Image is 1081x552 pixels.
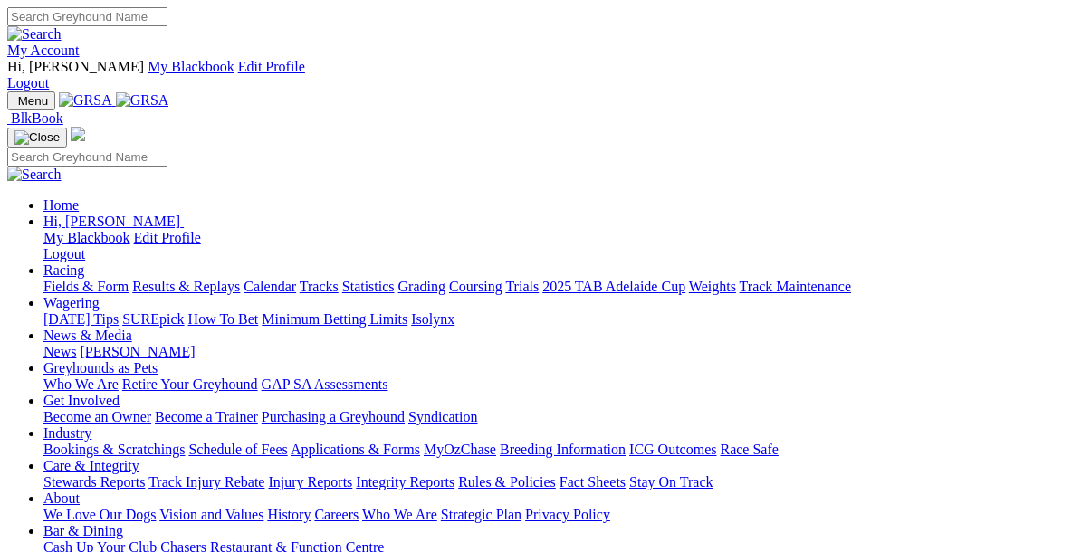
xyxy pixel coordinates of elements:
a: News & Media [43,328,132,343]
a: Grading [398,279,445,294]
input: Search [7,7,167,26]
a: Integrity Reports [356,474,454,490]
div: Get Involved [43,409,1074,425]
img: Close [14,130,60,145]
a: We Love Our Dogs [43,507,156,522]
a: Statistics [342,279,395,294]
a: [PERSON_NAME] [80,344,195,359]
a: Bar & Dining [43,523,123,538]
a: 2025 TAB Adelaide Cup [542,279,685,294]
a: Tracks [300,279,339,294]
a: Results & Replays [132,279,240,294]
a: History [267,507,311,522]
a: Greyhounds as Pets [43,360,158,376]
a: Strategic Plan [441,507,521,522]
a: Vision and Values [159,507,263,522]
a: Fact Sheets [560,474,626,490]
a: BlkBook [7,110,63,126]
div: News & Media [43,344,1074,360]
img: GRSA [59,92,112,109]
a: Race Safe [720,442,778,457]
a: My Blackbook [43,230,130,245]
button: Toggle navigation [7,91,55,110]
a: Logout [43,246,85,262]
div: My Account [7,59,1074,91]
a: Trials [505,279,539,294]
div: About [43,507,1074,523]
a: Isolynx [411,311,454,327]
span: Hi, [PERSON_NAME] [7,59,144,74]
a: Weights [689,279,736,294]
div: Racing [43,279,1074,295]
a: Home [43,197,79,213]
span: BlkBook [11,110,63,126]
img: logo-grsa-white.png [71,127,85,141]
img: GRSA [116,92,169,109]
a: Industry [43,425,91,441]
input: Search [7,148,167,167]
a: SUREpick [122,311,184,327]
a: ICG Outcomes [629,442,716,457]
a: Coursing [449,279,502,294]
a: Logout [7,75,49,90]
a: Fields & Form [43,279,129,294]
a: Get Involved [43,393,120,408]
a: Edit Profile [238,59,305,74]
img: Search [7,26,62,43]
a: My Account [7,43,80,58]
a: Racing [43,262,84,278]
a: Edit Profile [134,230,201,245]
a: Applications & Forms [291,442,420,457]
a: Wagering [43,295,100,310]
img: Search [7,167,62,183]
a: Bookings & Scratchings [43,442,185,457]
button: Toggle navigation [7,128,67,148]
a: Who We Are [362,507,437,522]
a: How To Bet [188,311,259,327]
a: Privacy Policy [525,507,610,522]
a: Calendar [244,279,296,294]
a: Stewards Reports [43,474,145,490]
a: Who We Are [43,376,119,392]
a: Schedule of Fees [188,442,287,457]
a: [DATE] Tips [43,311,119,327]
div: Industry [43,442,1074,458]
a: Purchasing a Greyhound [262,409,405,424]
a: Injury Reports [268,474,352,490]
a: MyOzChase [424,442,496,457]
a: Minimum Betting Limits [262,311,407,327]
span: Menu [18,94,48,108]
a: Rules & Policies [458,474,556,490]
a: Stay On Track [629,474,713,490]
div: Greyhounds as Pets [43,376,1074,393]
a: Retire Your Greyhound [122,376,258,392]
div: Care & Integrity [43,474,1074,490]
a: My Blackbook [148,59,234,74]
a: Become an Owner [43,409,151,424]
span: Hi, [PERSON_NAME] [43,214,180,229]
a: Hi, [PERSON_NAME] [43,214,184,229]
a: Track Injury Rebate [148,474,264,490]
div: Wagering [43,311,1074,328]
a: Track Maintenance [740,279,851,294]
a: GAP SA Assessments [262,376,388,392]
a: News [43,344,76,359]
a: Become a Trainer [155,409,258,424]
a: Care & Integrity [43,458,139,473]
a: Breeding Information [500,442,626,457]
div: Hi, [PERSON_NAME] [43,230,1074,262]
a: Syndication [408,409,477,424]
a: Careers [314,507,359,522]
a: About [43,490,80,506]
